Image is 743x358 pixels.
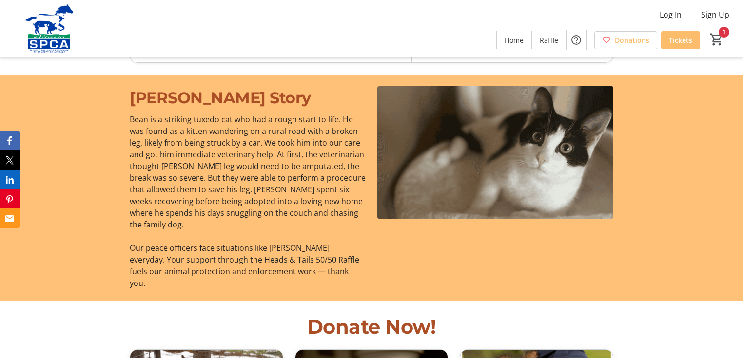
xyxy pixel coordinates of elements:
button: Sign Up [693,7,737,22]
img: Alberta SPCA's Logo [6,4,93,53]
span: Donations [615,35,649,45]
a: Donations [594,31,657,49]
span: Tickets [669,35,692,45]
span: Sign Up [701,9,729,20]
span: Donate Now! [307,315,436,339]
span: [PERSON_NAME] Story [130,88,311,107]
a: Raffle [532,31,566,49]
span: Raffle [540,35,558,45]
span: Log In [660,9,682,20]
button: Help [567,30,586,50]
button: Cart [708,31,725,48]
img: undefined [377,86,613,219]
span: Home [505,35,524,45]
p: Our peace officers face situations like [PERSON_NAME] everyday. Your support through the Heads & ... [130,242,366,289]
button: Log In [652,7,689,22]
a: Tickets [661,31,700,49]
p: Bean is a striking tuxedo cat who had a rough start to life. He was found as a kitten wandering o... [130,113,366,230]
a: Home [497,31,531,49]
